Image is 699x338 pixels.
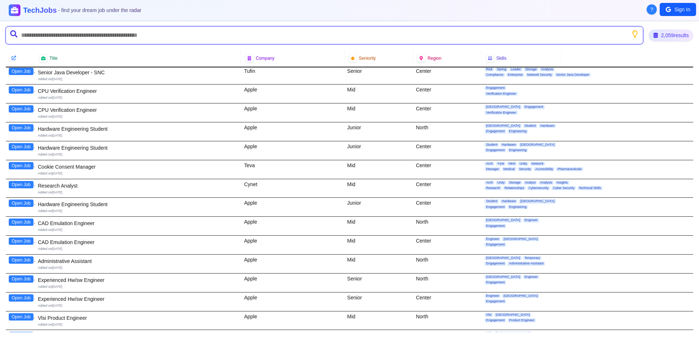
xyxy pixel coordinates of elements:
span: Product Engineer [508,318,536,322]
div: Mid [344,236,413,254]
span: Engineer [485,294,501,298]
div: Center [413,292,482,311]
div: North [413,311,482,330]
div: Teva [241,160,344,179]
div: North [413,274,482,292]
span: [GEOGRAPHIC_DATA] [519,143,556,147]
h1: TechJobs [23,5,141,15]
span: Hardware [500,143,517,147]
span: Research [485,186,502,190]
span: Unity [496,181,506,185]
div: North [413,217,482,235]
button: Open Job [9,86,33,94]
button: Open Job [9,219,33,226]
div: Senior Java Developer - SNC [38,69,238,76]
div: Apple [241,84,344,103]
span: Administrative Assistant [508,262,545,266]
span: Engagement [485,299,506,303]
div: Mid [344,103,413,122]
div: Added on [DATE] [38,284,238,289]
button: Open Job [9,181,33,188]
span: Engagement [485,318,506,322]
span: Engagement [485,148,506,152]
div: Cynet [241,179,344,198]
span: Storage [508,181,522,185]
span: [GEOGRAPHIC_DATA] [502,237,539,241]
span: Hardware [539,124,556,128]
div: 2,059 results [649,30,693,41]
div: Tufin [241,66,344,84]
span: Analysis [538,181,554,185]
div: Mid [344,255,413,273]
div: North [413,122,482,141]
span: Engagement [485,262,506,266]
div: Cookie Consent Manager [38,163,238,170]
div: CAD Emulation Engineer [38,220,238,227]
button: Open Job [9,124,33,131]
span: [GEOGRAPHIC_DATA] [494,313,532,317]
span: Network [530,162,545,166]
span: Seniority [359,55,376,61]
div: Research Analyst [38,182,238,189]
div: Added on [DATE] [38,228,238,232]
span: [GEOGRAPHIC_DATA] [494,331,532,335]
span: Verification Engineer [485,92,518,96]
span: [GEOGRAPHIC_DATA] [502,294,539,298]
button: Open Job [9,143,33,150]
span: Leader [509,67,522,71]
button: Show search tips [631,30,639,38]
div: Senior [344,274,413,292]
span: Pharmaceuticals [556,167,583,171]
div: Center [413,160,482,179]
div: Center [413,179,482,198]
span: Analyst [524,181,537,185]
span: Arch [485,181,494,185]
div: Mid [344,84,413,103]
span: Senior Java Developer [555,73,591,77]
span: Engineer [485,237,501,241]
div: Junior [344,141,413,160]
span: Engagement [485,243,506,247]
span: Engagement [523,105,545,109]
span: Vlsi [485,331,493,335]
span: - find your dream job under the radar [58,7,141,13]
button: Open Job [9,275,33,283]
div: Added on [DATE] [38,247,238,251]
span: Enterprise [506,73,524,77]
span: Skills [496,55,506,61]
div: Added on [DATE] [38,77,238,82]
div: Added on [DATE] [38,95,238,100]
span: Company [256,55,274,61]
span: Spring [495,67,508,71]
button: Open Job [9,68,33,75]
button: Open Job [9,313,33,321]
div: Added on [DATE] [38,266,238,270]
span: Student [523,124,537,128]
span: Hardware [500,199,517,203]
div: CAD Emulation Engineer [38,239,238,246]
span: Unity [518,162,529,166]
div: Center [413,141,482,160]
div: Added on [DATE] [38,114,238,119]
div: Apple [241,141,344,160]
span: Student [485,143,499,147]
span: Cybersecurity [527,186,550,190]
button: Open Job [9,105,33,113]
div: Mid [344,311,413,330]
div: Apple [241,292,344,311]
div: Center [413,236,482,254]
span: [GEOGRAPHIC_DATA] [485,105,522,109]
div: Hardware Engineering Student [38,201,238,208]
div: Hardware Engineering Student [38,144,238,152]
div: Mid [344,217,413,235]
div: North [413,255,482,273]
span: Engineering [508,205,528,209]
span: [GEOGRAPHIC_DATA] [485,218,522,222]
span: ? [651,6,653,13]
span: Accessibility [534,167,554,171]
div: Apple [241,198,344,216]
span: Analysis [540,67,555,71]
div: Apple [241,311,344,330]
span: Engagement [485,86,506,90]
span: Title [50,55,58,61]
